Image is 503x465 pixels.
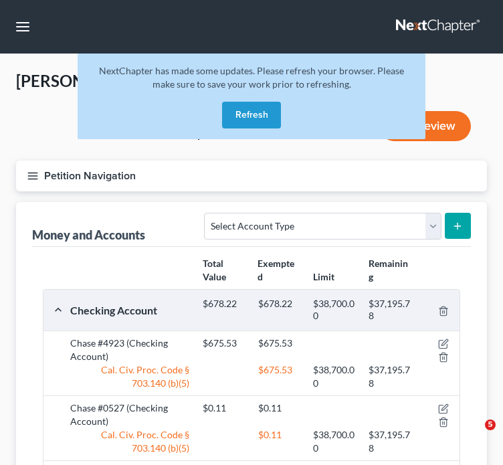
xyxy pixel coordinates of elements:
span: NextChapter has made some updates. Please refresh your browser. Please make sure to save your wor... [99,65,404,90]
div: Cal. Civ. Proc. Code § 703.140 (b)(5) [64,428,196,455]
div: $0.11 [196,401,252,415]
strong: Limit [313,271,334,282]
div: $675.53 [252,337,307,350]
div: $37,195.78 [362,363,417,390]
strong: Total Value [203,258,226,282]
iframe: Intercom live chat [458,420,490,452]
div: $678.22 [196,298,252,322]
span: [PERSON_NAME] & Alexandria [16,71,241,90]
div: $37,195.78 [362,298,417,322]
div: $0.11 [252,401,307,415]
div: $37,195.78 [362,428,417,455]
div: $38,700.00 [306,363,362,390]
button: Petition Navigation [16,161,487,191]
button: Refresh [222,102,281,128]
strong: Remaining [369,258,408,282]
div: Cal. Civ. Proc. Code § 703.140 (b)(5) [64,363,196,390]
div: $675.53 [252,363,307,390]
span: 5 [485,420,496,430]
div: Checking Account [64,303,196,317]
div: $38,700.00 [306,298,362,322]
div: Money and Accounts [32,227,145,243]
div: $675.53 [196,337,252,350]
div: $38,700.00 [306,428,362,455]
div: Chase #0527 (Checking Account) [64,401,196,428]
div: Chase #4923 (Checking Account) [64,337,196,363]
div: $678.22 [252,298,307,322]
strong: Exempted [258,258,294,282]
div: $0.11 [252,428,307,455]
